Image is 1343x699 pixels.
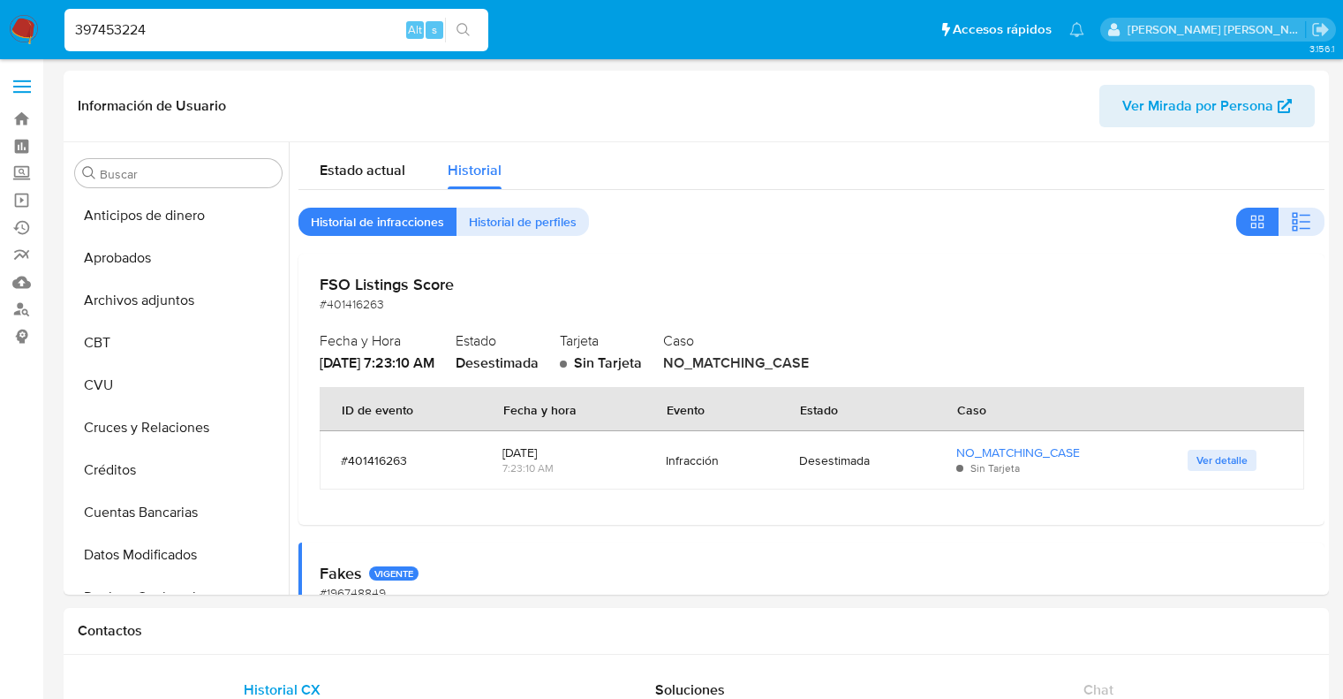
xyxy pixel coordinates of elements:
span: Ver Mirada por Persona [1122,85,1273,127]
button: Aprobados [68,237,289,279]
button: Ver Mirada por Persona [1099,85,1315,127]
button: Datos Modificados [68,534,289,576]
button: Cuentas Bancarias [68,491,289,534]
a: Salir [1311,20,1330,39]
button: Anticipos de dinero [68,194,289,237]
h1: Información de Usuario [78,97,226,115]
span: Accesos rápidos [953,20,1052,39]
button: Cruces y Relaciones [68,406,289,449]
button: Devices Geolocation [68,576,289,619]
span: s [432,21,437,38]
input: Buscar [100,166,275,182]
h1: Contactos [78,622,1315,640]
button: Archivos adjuntos [68,279,289,322]
button: Créditos [68,449,289,491]
button: search-icon [445,18,481,42]
input: Buscar usuario o caso... [64,19,488,42]
button: CVU [68,364,289,406]
a: Notificaciones [1069,22,1084,37]
button: CBT [68,322,289,364]
p: ext_noevirar@mercadolibre.com [1128,21,1306,38]
button: Buscar [82,166,96,180]
span: Alt [408,21,422,38]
